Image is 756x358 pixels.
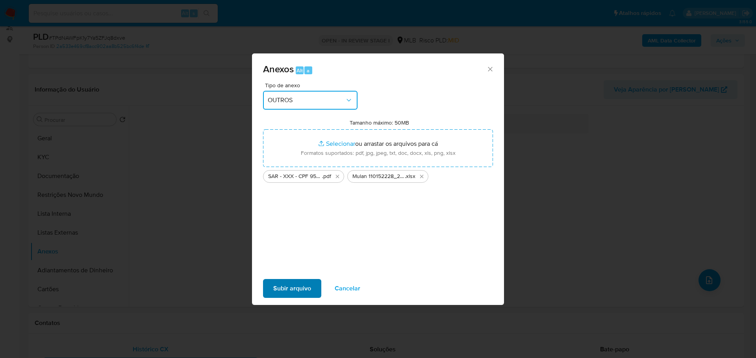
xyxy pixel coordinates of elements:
button: Cancelar [324,279,371,298]
button: OUTROS [263,91,358,110]
span: Tipo de anexo [265,83,359,88]
span: Mulan 110152228_2025_08_25_07_20_25 [352,173,405,180]
button: Subir arquivo [263,279,321,298]
button: Fechar [486,65,493,72]
span: Alt [296,67,303,74]
span: Anexos [263,62,294,76]
span: Cancelar [335,280,360,297]
ul: Arquivos selecionados [263,167,493,183]
button: Excluir SAR - XXX - CPF 95352317749 - JORGE HENRIQUE RENZLER FRAGA.pdf [333,172,342,181]
span: Subir arquivo [273,280,311,297]
button: Excluir Mulan 110152228_2025_08_25_07_20_25.xlsx [417,172,426,181]
span: a [307,67,309,74]
span: .xlsx [405,173,415,180]
label: Tamanho máximo: 50MB [350,119,409,126]
span: .pdf [322,173,331,180]
span: OUTROS [268,96,345,104]
span: SAR - XXX - CPF 95352317749 - [PERSON_NAME] [PERSON_NAME] [268,173,322,180]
